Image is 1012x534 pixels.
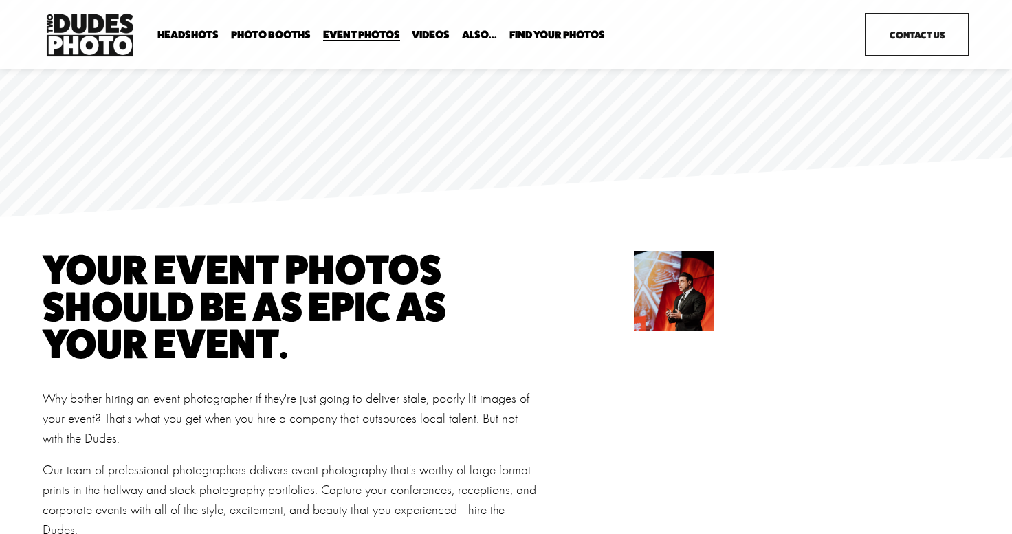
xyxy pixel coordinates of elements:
[865,13,969,56] a: Contact Us
[323,29,400,42] a: Event Photos
[43,10,137,60] img: Two Dudes Photo | Headshots, Portraits &amp; Photo Booths
[231,30,311,41] span: Photo Booths
[509,29,605,42] a: folder dropdown
[157,29,219,42] a: folder dropdown
[231,29,311,42] a: folder dropdown
[43,251,503,362] h1: your event photos should be as epic as your event.
[412,29,450,42] a: Videos
[462,30,497,41] span: Also...
[157,30,219,41] span: Headshots
[509,30,605,41] span: Find Your Photos
[462,29,497,42] a: folder dropdown
[43,388,541,449] p: Why bother hiring an event photographer if they're just going to deliver stale, poorly lit images...
[607,251,727,331] img: twodudesphoto_4-23-173.jpg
